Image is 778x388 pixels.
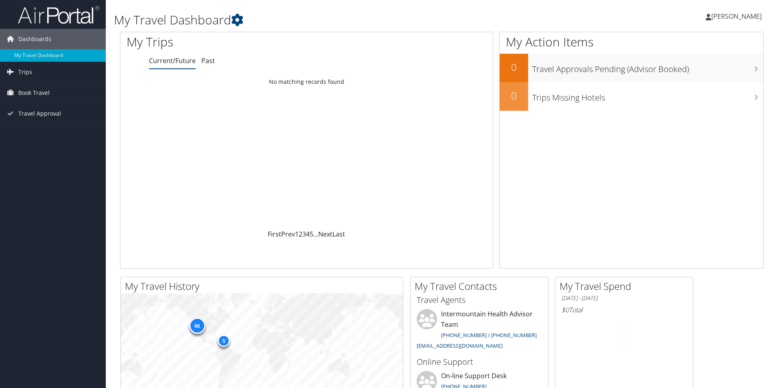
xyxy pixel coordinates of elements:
[562,305,687,314] h6: Total
[313,230,318,239] span: …
[500,54,763,82] a: 0Travel Approvals Pending (Advisor Booked)
[562,305,569,314] span: $0
[417,342,503,349] a: [EMAIL_ADDRESS][DOMAIN_NAME]
[127,33,332,50] h1: My Trips
[295,230,299,239] a: 1
[500,33,763,50] h1: My Action Items
[120,75,493,89] td: No matching records found
[559,279,693,293] h2: My Travel Spend
[268,230,281,239] a: First
[562,294,687,302] h6: [DATE] - [DATE]
[441,331,537,339] a: [PHONE_NUMBER] / [PHONE_NUMBER]
[706,4,770,28] a: [PERSON_NAME]
[18,62,32,82] span: Trips
[218,335,230,347] div: 5
[18,29,51,49] span: Dashboards
[415,279,548,293] h2: My Travel Contacts
[711,12,762,21] span: [PERSON_NAME]
[125,279,403,293] h2: My Travel History
[310,230,313,239] a: 5
[114,11,551,28] h1: My Travel Dashboard
[417,356,542,368] h3: Online Support
[500,82,763,111] a: 0Trips Missing Hotels
[18,83,50,103] span: Book Travel
[299,230,302,239] a: 2
[332,230,345,239] a: Last
[417,294,542,306] h3: Travel Agents
[532,88,763,103] h3: Trips Missing Hotels
[302,230,306,239] a: 3
[201,56,215,65] a: Past
[318,230,332,239] a: Next
[281,230,295,239] a: Prev
[532,59,763,75] h3: Travel Approvals Pending (Advisor Booked)
[189,318,205,334] div: 66
[18,5,99,24] img: airportal-logo.png
[500,89,528,103] h2: 0
[500,60,528,74] h2: 0
[413,309,546,353] li: Intermountain Health Advisor Team
[149,56,196,65] a: Current/Future
[306,230,310,239] a: 4
[18,103,61,124] span: Travel Approval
